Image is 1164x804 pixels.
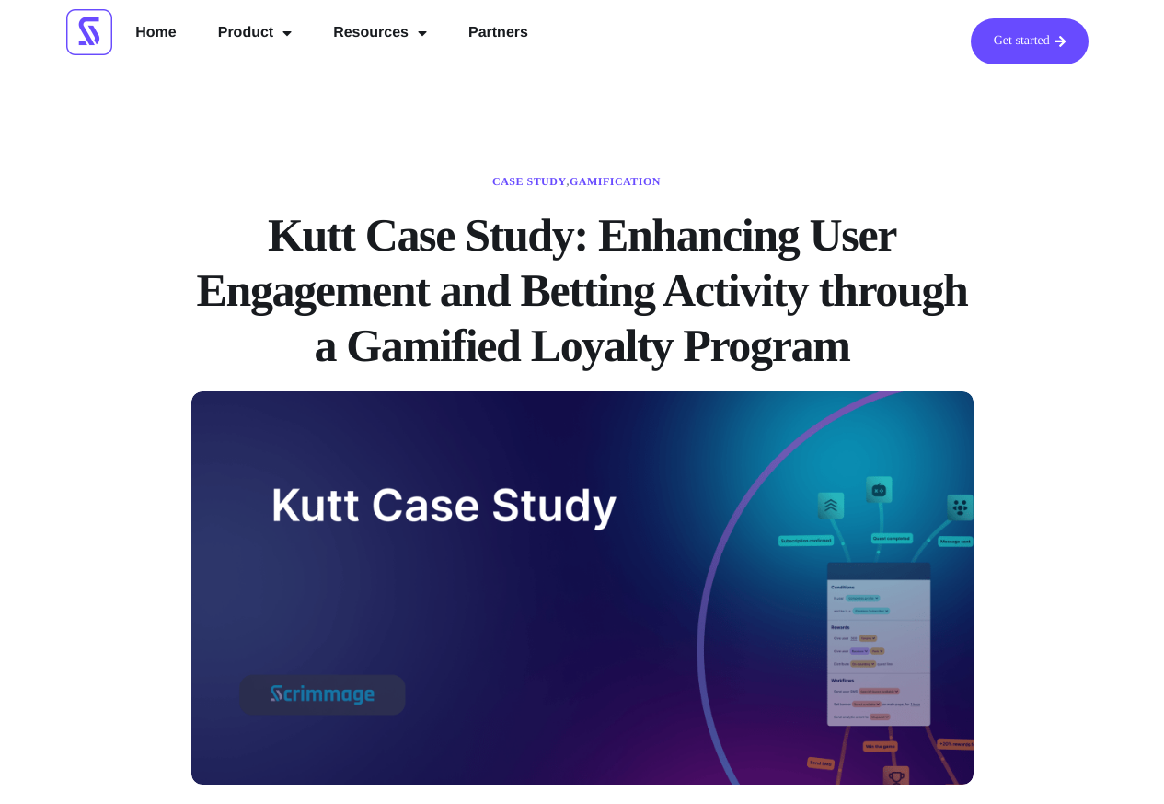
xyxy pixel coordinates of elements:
a: Resources [319,18,441,48]
a: Home [121,18,190,48]
span: , [492,175,661,189]
a: Partners [455,18,542,48]
nav: Menu [121,18,542,48]
a: Get started [971,18,1089,64]
img: Scrimmage Square Icon Logo [66,9,112,55]
span: Get started [994,35,1050,48]
a: Product [204,18,305,48]
img: Kutt case study thumbnail [191,391,974,785]
h1: Kutt Case Study: Enhancing User Engagement and Betting Activity through a Gamified Loyalty Program [191,207,974,373]
a: Gamification [570,175,661,188]
a: Case Study [492,175,567,188]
